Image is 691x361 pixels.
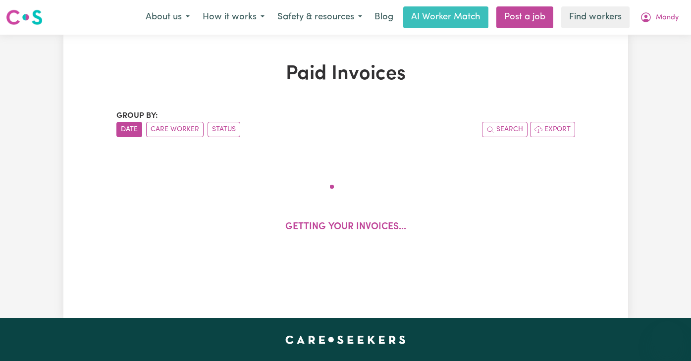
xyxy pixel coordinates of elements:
button: My Account [634,7,685,28]
button: About us [139,7,196,28]
button: sort invoices by date [116,122,142,137]
a: AI Worker Match [403,6,488,28]
button: sort invoices by care worker [146,122,204,137]
h1: Paid Invoices [116,62,575,86]
button: Safety & resources [271,7,369,28]
img: Careseekers logo [6,8,43,26]
a: Careseekers logo [6,6,43,29]
a: Blog [369,6,399,28]
button: How it works [196,7,271,28]
button: sort invoices by paid status [208,122,240,137]
a: Find workers [561,6,630,28]
a: Post a job [496,6,553,28]
p: Getting your invoices... [285,220,406,235]
button: Search [482,122,528,137]
span: Group by: [116,112,158,120]
a: Careseekers home page [285,336,406,344]
button: Export [530,122,575,137]
span: Mandy [656,12,679,23]
iframe: Button to launch messaging window [651,321,683,353]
